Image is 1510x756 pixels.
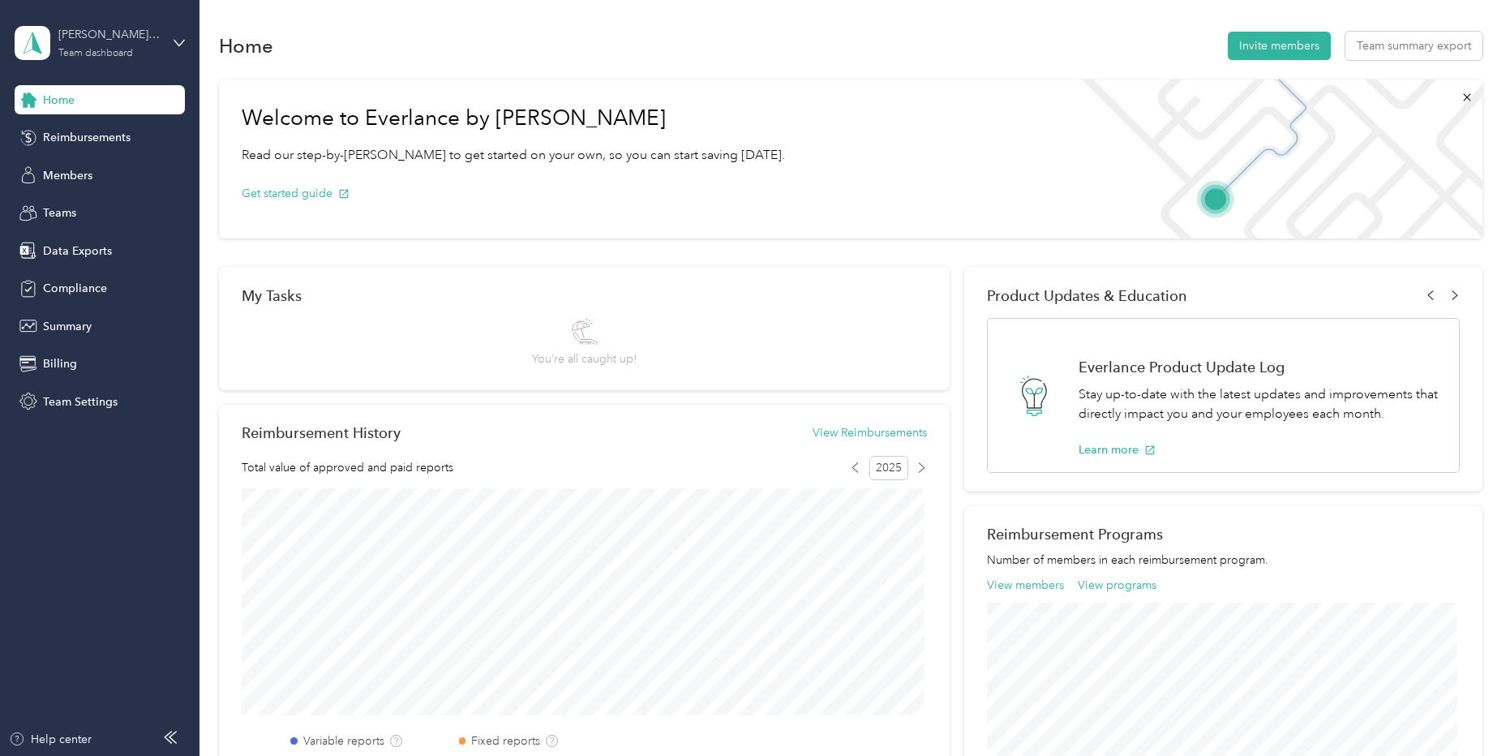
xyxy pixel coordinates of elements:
[1419,665,1510,756] iframe: Everlance-gr Chat Button Frame
[242,459,453,476] span: Total value of approved and paid reports
[43,204,76,221] span: Teams
[43,318,92,335] span: Summary
[9,731,92,748] button: Help center
[43,393,118,410] span: Team Settings
[1066,79,1482,238] img: Welcome to everlance
[43,129,131,146] span: Reimbursements
[242,105,785,131] h1: Welcome to Everlance by [PERSON_NAME]
[1345,32,1482,60] button: Team summary export
[43,243,112,260] span: Data Exports
[1228,32,1331,60] button: Invite members
[219,37,273,54] h1: Home
[43,355,77,372] span: Billing
[43,167,92,184] span: Members
[869,456,908,480] span: 2025
[1078,577,1156,594] button: View programs
[987,577,1064,594] button: View members
[242,185,350,202] button: Get started guide
[532,350,637,367] span: You’re all caught up!
[58,49,133,58] div: Team dashboard
[43,92,75,109] span: Home
[43,280,107,297] span: Compliance
[1079,441,1156,458] button: Learn more
[987,552,1460,569] p: Number of members in each reimbursement program.
[242,287,927,304] div: My Tasks
[987,287,1187,304] span: Product Updates & Education
[987,526,1460,543] h2: Reimbursement Programs
[1079,359,1442,376] h1: Everlance Product Update Log
[242,145,785,165] p: Read our step-by-[PERSON_NAME] to get started on your own, so you can start saving [DATE].
[58,26,160,43] div: [PERSON_NAME] Beverage Company
[471,732,540,750] label: Fixed reports
[303,732,384,750] label: Variable reports
[813,424,927,441] button: View Reimbursements
[242,424,401,441] h2: Reimbursement History
[1079,384,1442,424] p: Stay up-to-date with the latest updates and improvements that directly impact you and your employ...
